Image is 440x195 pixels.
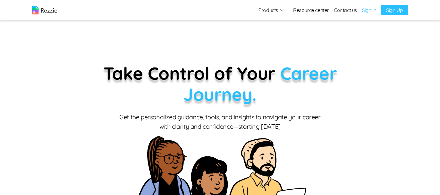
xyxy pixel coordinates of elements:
[293,6,329,14] a: Resource center
[381,5,408,15] a: Sign Up
[184,62,337,105] span: Career Journey.
[71,63,369,105] p: Take Control of Your
[334,6,357,14] a: Contact us
[118,112,322,131] p: Get the personalized guidance, tools, and insights to navigate your career with clarity and confi...
[258,6,284,14] button: Products
[362,6,376,14] a: Sign In
[32,6,57,14] img: logo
